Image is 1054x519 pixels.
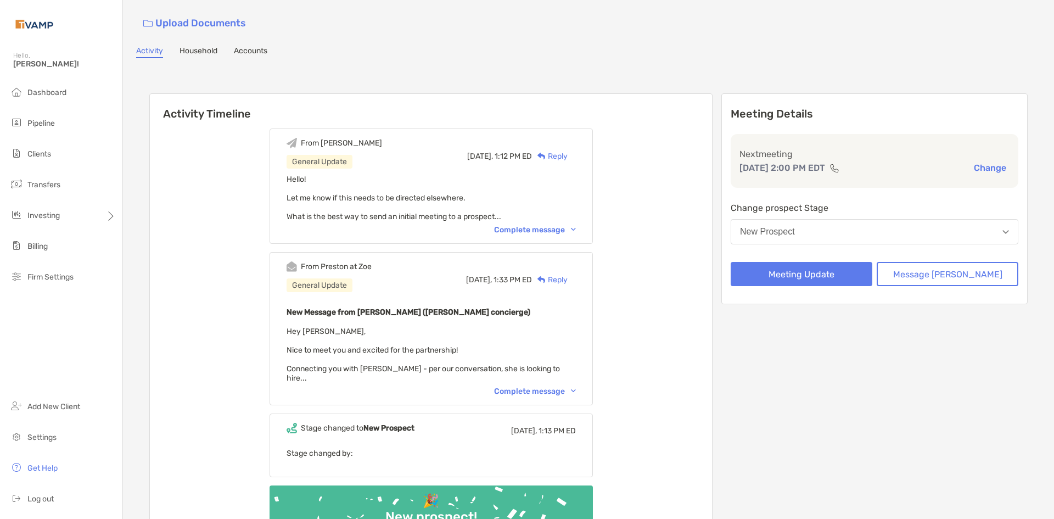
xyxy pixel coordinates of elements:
[10,85,23,98] img: dashboard icon
[418,493,444,509] div: 🎉
[10,430,23,443] img: settings icon
[150,94,712,120] h6: Activity Timeline
[287,138,297,148] img: Event icon
[10,177,23,191] img: transfers icon
[27,242,48,251] span: Billing
[27,88,66,97] span: Dashboard
[143,20,153,27] img: button icon
[739,161,825,175] p: [DATE] 2:00 PM EDT
[10,116,23,129] img: pipeline icon
[13,4,55,44] img: Zoe Logo
[136,12,253,35] a: Upload Documents
[287,423,297,433] img: Event icon
[532,150,568,162] div: Reply
[287,175,501,221] span: Hello! Let me know if this needs to be directed elsewhere. What is the best way to send an initia...
[27,180,60,189] span: Transfers
[10,147,23,160] img: clients icon
[511,426,537,436] span: [DATE],
[494,225,576,235] div: Complete message
[301,262,372,271] div: From Preston at Zoe
[27,272,74,282] span: Firm Settings
[10,461,23,474] img: get-help icon
[301,423,414,433] div: Stage changed to
[287,308,530,317] b: New Message from [PERSON_NAME] ([PERSON_NAME] concierge)
[234,46,267,58] a: Accounts
[537,276,546,283] img: Reply icon
[731,201,1018,215] p: Change prospect Stage
[287,155,352,169] div: General Update
[877,262,1018,286] button: Message [PERSON_NAME]
[10,239,23,252] img: billing icon
[27,494,54,504] span: Log out
[180,46,217,58] a: Household
[731,219,1018,244] button: New Prospect
[10,492,23,505] img: logout icon
[13,59,116,69] span: [PERSON_NAME]!
[301,138,382,148] div: From [PERSON_NAME]
[494,275,532,284] span: 1:33 PM ED
[466,275,492,284] span: [DATE],
[1002,230,1009,234] img: Open dropdown arrow
[494,387,576,396] div: Complete message
[495,152,532,161] span: 1:12 PM ED
[287,261,297,272] img: Event icon
[287,278,352,292] div: General Update
[27,464,58,473] span: Get Help
[10,270,23,283] img: firm-settings icon
[829,164,839,172] img: communication type
[971,162,1010,174] button: Change
[136,46,163,58] a: Activity
[731,262,872,286] button: Meeting Update
[287,327,560,383] span: Hey [PERSON_NAME], Nice to meet you and excited for the partnership! Connecting you with [PERSON_...
[731,107,1018,121] p: Meeting Details
[363,423,414,433] b: New Prospect
[571,228,576,231] img: Chevron icon
[27,433,57,442] span: Settings
[539,426,576,436] span: 1:13 PM ED
[27,149,51,159] span: Clients
[27,402,80,411] span: Add New Client
[287,447,576,460] p: Stage changed by:
[740,227,795,237] div: New Prospect
[739,147,1010,161] p: Next meeting
[10,399,23,412] img: add_new_client icon
[571,389,576,393] img: Chevron icon
[27,119,55,128] span: Pipeline
[537,153,546,160] img: Reply icon
[27,211,60,220] span: Investing
[10,208,23,221] img: investing icon
[467,152,493,161] span: [DATE],
[532,274,568,286] div: Reply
